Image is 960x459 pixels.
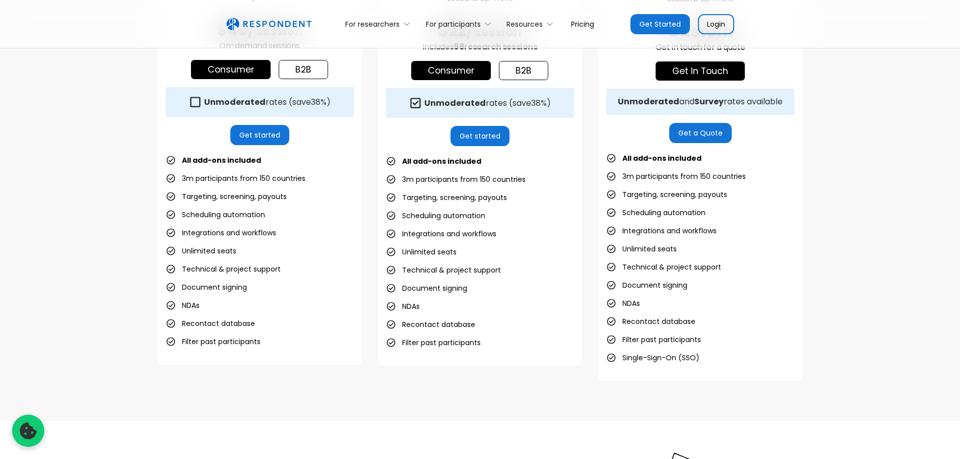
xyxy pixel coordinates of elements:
strong: All add-ons included [622,153,701,163]
li: Recontact database [606,314,695,329]
li: Unlimited seats [166,244,236,258]
strong: Unmoderated [424,97,486,109]
a: b2b [279,60,328,79]
li: Single-Sign-On (SSO) [606,351,699,365]
li: Unlimited seats [606,242,677,256]
strong: Survey [694,96,724,107]
li: Filter past participants [386,336,481,350]
a: Get started [230,125,289,145]
li: Technical & project support [606,260,721,274]
li: Document signing [606,278,687,292]
a: Get a Quote [669,123,732,143]
li: Filter past participants [606,333,701,347]
li: NDAs [386,299,420,313]
li: Targeting, screening, payouts [166,189,287,204]
div: rates (save ) [204,97,331,107]
a: Consumer [411,61,491,80]
a: Get started [451,126,509,146]
span: 38% [531,97,547,109]
a: Pricing [563,12,602,36]
a: b2b [499,61,548,80]
li: Scheduling automation [386,209,485,223]
span: 38% [311,96,327,108]
li: 3m participants from 150 countries [166,171,305,185]
li: Integrations and workflows [386,227,496,241]
li: Targeting, screening, payouts [386,190,507,205]
div: For participants [426,19,481,29]
li: Recontact database [166,316,255,331]
div: For participants [420,12,500,36]
li: 3m participants from 150 countries [606,169,746,183]
strong: Unmoderated [204,96,266,108]
li: NDAs [606,296,640,310]
a: get in touch [656,61,745,81]
strong: Unmoderated [618,96,679,107]
li: Integrations and workflows [166,226,276,240]
a: Get Started [630,14,690,34]
li: Document signing [166,280,247,294]
div: For researchers [340,12,420,36]
li: Targeting, screening, payouts [606,187,727,202]
div: Resources [506,19,543,29]
li: Unlimited seats [386,245,457,259]
li: Filter past participants [166,335,261,349]
a: Login [698,14,734,34]
li: Integrations and workflows [606,224,717,238]
div: Resources [501,12,563,36]
a: home [226,18,311,31]
img: Untitled UI logotext [226,18,311,31]
li: Technical & project support [166,262,281,276]
li: Recontact database [386,317,475,332]
strong: All add-ons included [402,156,481,166]
a: Consumer [191,60,271,79]
li: 3m participants from 150 countries [386,172,526,186]
div: and rates available [618,97,783,107]
li: Technical & project support [386,263,501,277]
div: rates (save ) [424,98,551,108]
li: NDAs [166,298,200,312]
li: Document signing [386,281,467,295]
li: Scheduling automation [166,208,265,222]
li: Scheduling automation [606,206,706,220]
div: For researchers [345,19,400,29]
strong: All add-ons included [182,155,261,165]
